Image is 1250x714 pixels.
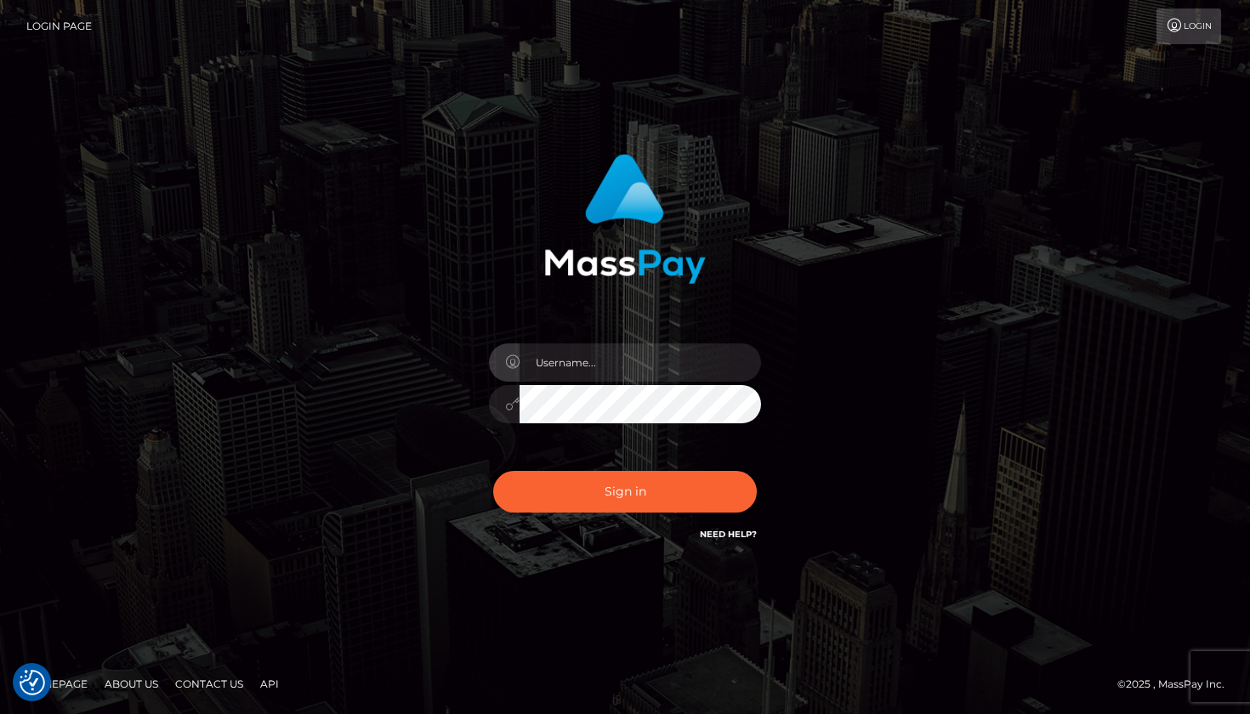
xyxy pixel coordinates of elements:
button: Consent Preferences [20,670,45,695]
input: Username... [520,343,761,382]
button: Sign in [493,471,757,513]
a: API [253,671,286,697]
img: Revisit consent button [20,670,45,695]
a: Login [1156,8,1221,44]
a: About Us [98,671,165,697]
a: Contact Us [168,671,250,697]
a: Login Page [26,8,92,44]
a: Need Help? [700,529,757,540]
img: MassPay Login [544,154,706,284]
a: Homepage [19,671,94,697]
div: © 2025 , MassPay Inc. [1117,675,1237,694]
